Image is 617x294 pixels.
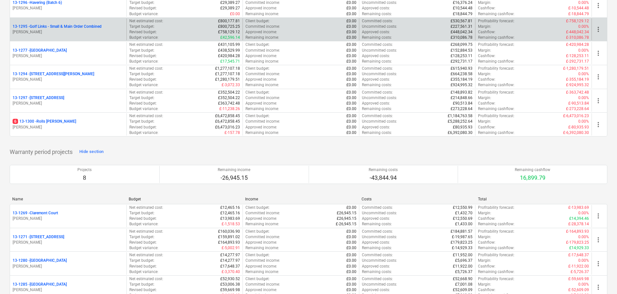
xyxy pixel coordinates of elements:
p: £128,253.11 [451,53,473,59]
p: Target budget : [129,24,154,29]
p: £0.00 [346,77,356,82]
p: £0.00 [346,125,356,130]
p: [PERSON_NAME] [13,125,124,130]
p: £0.00 [346,252,356,258]
p: Net estimated cost : [129,66,163,71]
p: Client budget : [245,66,270,71]
p: Approved income : [245,240,277,245]
p: £148,893.82 [451,90,473,95]
p: Committed income : [245,95,280,101]
p: Remaining income : [245,35,279,40]
div: Total [478,197,589,201]
p: Approved costs : [362,53,390,59]
p: 13-1277 - [GEOGRAPHIC_DATA] [13,48,67,53]
p: Committed costs : [362,229,393,234]
p: 0.00% [578,234,589,240]
p: £80,935.93 [453,125,473,130]
p: £29,389.27 [220,5,240,11]
p: Approved costs : [362,216,390,221]
p: £363,742.48 [218,101,240,106]
p: £14,394.46 [569,216,589,221]
p: £-19,987.65 [452,234,473,240]
div: Costs [362,197,473,201]
p: Revised budget : [129,5,157,11]
p: [PERSON_NAME] [13,287,124,293]
p: Remaining costs : [362,35,392,40]
p: 13-1285 - [GEOGRAPHIC_DATA] [13,282,67,287]
p: £0.00 [346,90,356,95]
p: 0.00% [578,119,589,124]
p: Target budget : [129,95,154,101]
p: £90,513.84 [453,101,473,106]
p: £-1,280,179.51 [563,66,589,71]
p: 0.00% [578,95,589,101]
p: Target budget : [129,71,154,77]
div: 13-1297 -[STREET_ADDRESS][PERSON_NAME] [13,95,124,106]
p: Net estimated cost : [129,18,163,24]
p: £152,884.53 [451,48,473,53]
p: Committed income : [245,48,280,53]
p: Budget variance : [129,35,158,40]
p: £0.00 [346,59,356,64]
p: Cashflow : [478,125,495,130]
p: Budget variance : [129,82,158,88]
p: Approved income : [245,216,277,221]
p: Remaining income [218,167,250,173]
p: Uncommitted costs : [362,24,397,29]
p: Uncommitted costs : [362,210,397,216]
p: Revised budget : [129,77,157,82]
p: £0.00 [346,245,356,251]
p: £0.00 [346,71,356,77]
p: £0.00 [346,119,356,124]
p: £-80,935.93 [568,125,589,130]
p: Committed costs : [362,42,393,47]
p: [PERSON_NAME] [13,240,124,245]
span: more_vert [594,260,602,268]
p: £0.00 [346,106,356,112]
p: Cashflow : [478,101,495,106]
p: £800,725.25 [218,24,240,29]
span: more_vert [594,49,602,57]
p: Target budget : [129,119,154,124]
p: £-355,184.19 [566,77,589,82]
p: £0.00 [346,82,356,88]
p: Approved costs : [362,77,390,82]
p: Remaining income : [245,59,279,64]
p: £-28,378.14 [568,221,589,227]
div: Name [12,197,124,201]
p: £0.00 [230,11,240,17]
p: £179,823.25 [451,240,473,245]
p: Remaining costs : [362,245,392,251]
p: £6,473,016.23 [215,125,240,130]
p: Remaining cashflow : [478,130,514,136]
p: £-310,086.78 [566,35,589,40]
div: 13-1277 -[GEOGRAPHIC_DATA][PERSON_NAME] [13,48,124,59]
p: Committed costs : [362,66,393,71]
span: more_vert [594,121,602,128]
p: Budget variance : [129,106,158,112]
p: £-758,129.12 [566,18,589,24]
p: Cashflow : [478,77,495,82]
p: £-5,002.91 [222,245,240,251]
p: £273,228.64 [451,106,473,112]
p: £12,465.16 [220,210,240,216]
p: Revised budget : [129,216,157,221]
p: £12,550.99 [453,205,473,210]
p: Approved costs : [362,5,390,11]
p: Approved income : [245,53,277,59]
p: £26,945.15 [337,216,356,221]
p: 0.00% [578,210,589,216]
p: -26,945.15 [218,174,250,182]
p: Net estimated cost : [129,90,163,95]
p: £17,545.71 [220,59,240,64]
p: £1,184,763.58 [448,113,473,119]
p: Remaining income : [245,11,279,17]
p: £-90,513.84 [568,101,589,106]
p: Cashflow : [478,53,495,59]
p: Margin : [478,95,491,101]
p: Remaining costs : [362,221,392,227]
p: Client budget : [245,90,270,95]
p: £12,465.16 [220,205,240,210]
p: £-179,823.25 [566,240,589,245]
p: Remaining income : [245,221,279,227]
